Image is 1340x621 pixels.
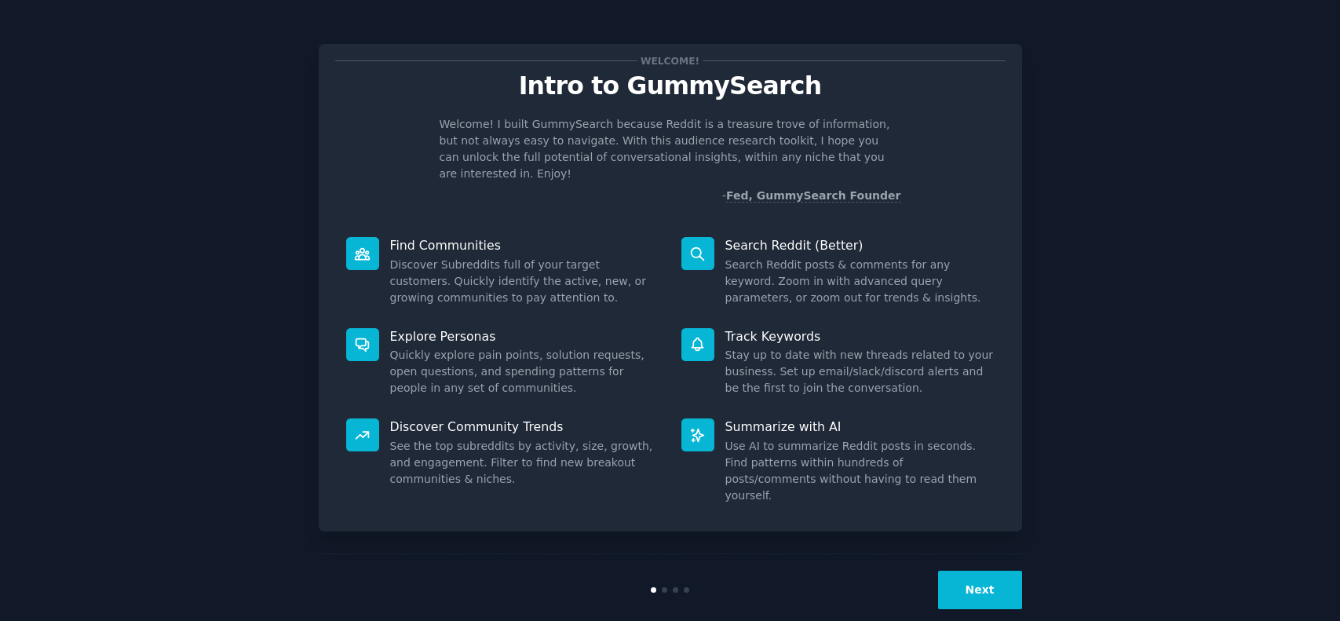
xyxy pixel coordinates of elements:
p: Track Keywords [725,328,995,345]
button: Next [938,571,1022,609]
p: Intro to GummySearch [335,72,1006,100]
dd: Use AI to summarize Reddit posts in seconds. Find patterns within hundreds of posts/comments with... [725,438,995,504]
span: Welcome! [637,53,702,69]
dd: Search Reddit posts & comments for any keyword. Zoom in with advanced query parameters, or zoom o... [725,257,995,306]
p: Summarize with AI [725,418,995,435]
dd: Quickly explore pain points, solution requests, open questions, and spending patterns for people ... [390,347,659,396]
dd: Stay up to date with new threads related to your business. Set up email/slack/discord alerts and ... [725,347,995,396]
a: Fed, GummySearch Founder [726,189,901,203]
div: - [722,188,901,204]
p: Discover Community Trends [390,418,659,435]
p: Search Reddit (Better) [725,237,995,254]
p: Find Communities [390,237,659,254]
p: Explore Personas [390,328,659,345]
dd: See the top subreddits by activity, size, growth, and engagement. Filter to find new breakout com... [390,438,659,488]
dd: Discover Subreddits full of your target customers. Quickly identify the active, new, or growing c... [390,257,659,306]
p: Welcome! I built GummySearch because Reddit is a treasure trove of information, but not always ea... [440,116,901,182]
